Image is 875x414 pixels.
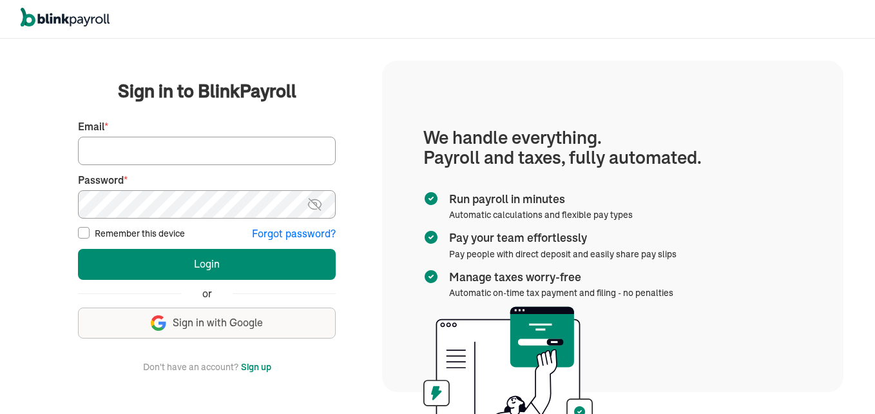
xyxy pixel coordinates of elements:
span: Automatic on-time tax payment and filing - no penalties [449,287,673,299]
span: Manage taxes worry-free [449,269,668,286]
label: Password [78,173,336,188]
img: google [151,315,166,331]
span: Pay people with direct deposit and easily share pay slips [449,248,677,260]
img: checkmark [423,230,439,245]
img: logo [21,8,110,27]
label: Remember this device [95,227,185,240]
span: Don't have an account? [143,359,238,375]
span: Pay your team effortlessly [449,230,671,246]
button: Sign up [241,359,271,375]
label: Email [78,119,336,134]
span: Automatic calculations and flexible pay types [449,209,633,221]
input: Your email address [78,137,336,165]
img: eye [307,197,323,212]
button: Login [78,249,336,280]
span: Run payroll in minutes [449,191,628,208]
button: Sign in with Google [78,308,336,339]
button: Forgot password? [252,226,336,241]
span: Sign in with Google [173,315,263,330]
img: checkmark [423,269,439,284]
h1: We handle everything. Payroll and taxes, fully automated. [423,128,802,168]
img: checkmark [423,191,439,206]
span: Sign in to BlinkPayroll [118,78,296,104]
span: or [202,286,212,301]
